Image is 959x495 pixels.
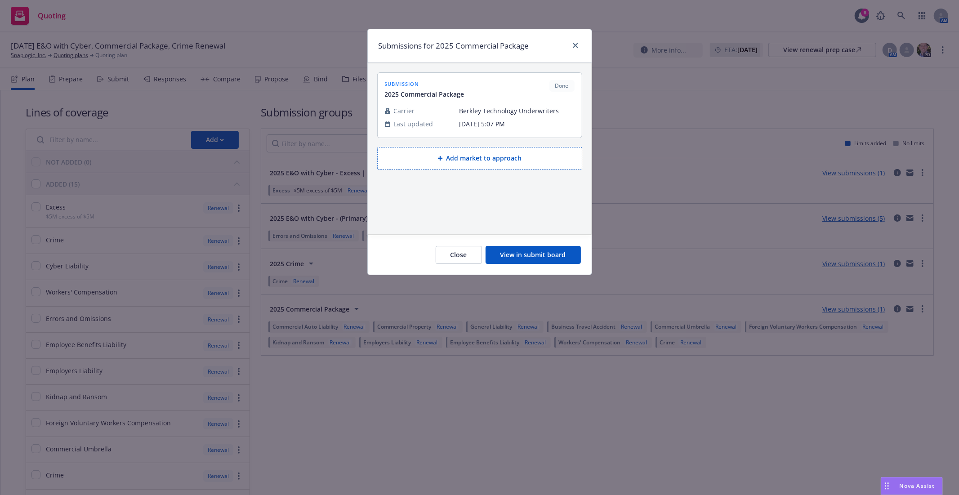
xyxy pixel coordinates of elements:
[394,106,415,116] span: Carrier
[570,40,581,51] a: close
[900,482,935,490] span: Nova Assist
[394,119,433,129] span: Last updated
[459,106,575,116] span: Berkley Technology Underwriters
[459,119,575,129] span: [DATE] 5:07 PM
[436,246,482,264] button: Close
[379,40,529,52] h1: Submissions for 2025 Commercial Package
[486,246,581,264] button: View in submit board
[553,82,571,90] span: Done
[385,80,464,88] span: submission
[377,147,582,169] button: Add market to approach
[881,477,892,495] div: Drag to move
[385,89,464,99] span: 2025 Commercial Package
[881,477,943,495] button: Nova Assist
